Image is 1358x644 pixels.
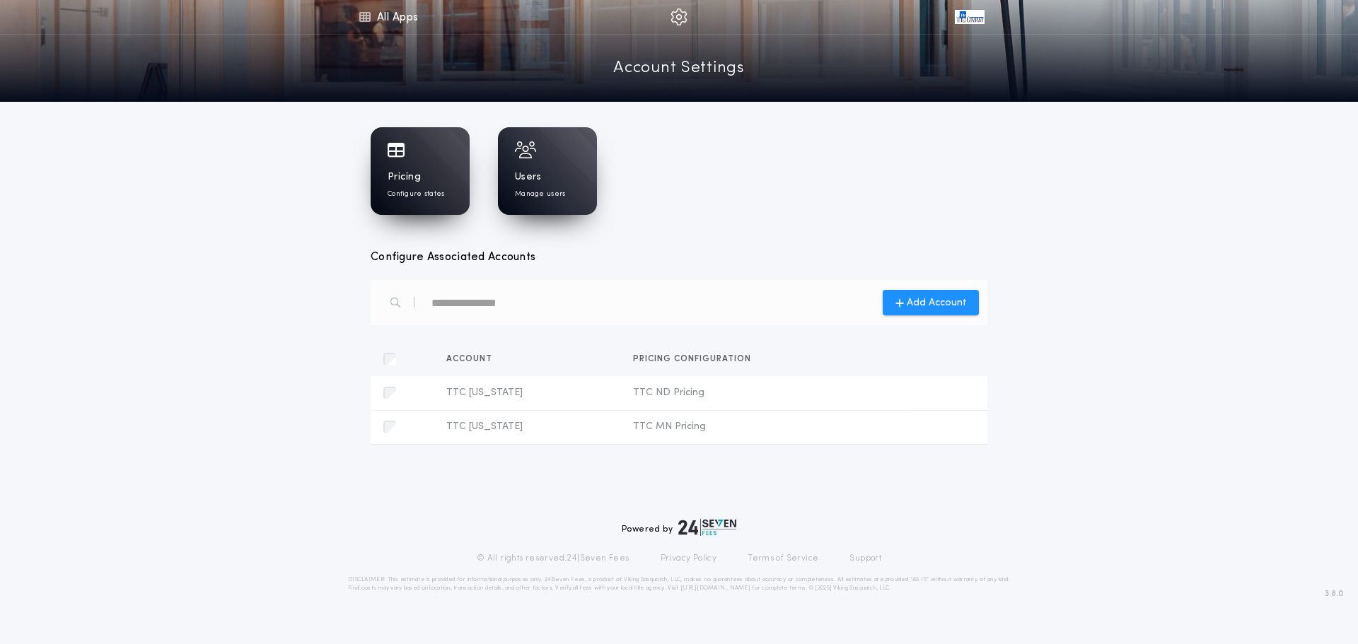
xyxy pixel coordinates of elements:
a: Terms of Service [748,553,818,564]
h3: Configure Associated Accounts [371,249,987,266]
span: Pricing configuration [633,355,757,363]
span: TTC [US_STATE] [446,386,610,400]
button: Add Account [883,290,979,315]
span: TTC ND Pricing [633,386,901,400]
a: UsersManage users [498,127,597,215]
img: logo [678,519,736,536]
span: TTC MN Pricing [633,420,901,434]
a: Support [849,553,881,564]
p: © All rights reserved. 24|Seven Fees [477,553,629,564]
img: img [671,8,687,25]
div: Powered by [622,519,736,536]
p: DISCLAIMER: This estimate is provided for informational purposes only. 24|Seven Fees, a product o... [348,575,1010,592]
a: PricingConfigure states [371,127,470,215]
span: Account [446,355,498,363]
h1: Pricing [388,170,421,185]
h1: Users [515,170,541,185]
p: Configure states [388,189,445,199]
a: [URL][DOMAIN_NAME] [680,585,750,591]
a: Account Settings [613,57,744,81]
span: 3.8.0 [1325,587,1344,600]
span: Add Account [907,295,967,310]
span: TTC [US_STATE] [446,420,610,434]
a: Privacy Policy [661,553,717,564]
p: Manage users [515,189,565,199]
img: vs-icon [955,10,985,24]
